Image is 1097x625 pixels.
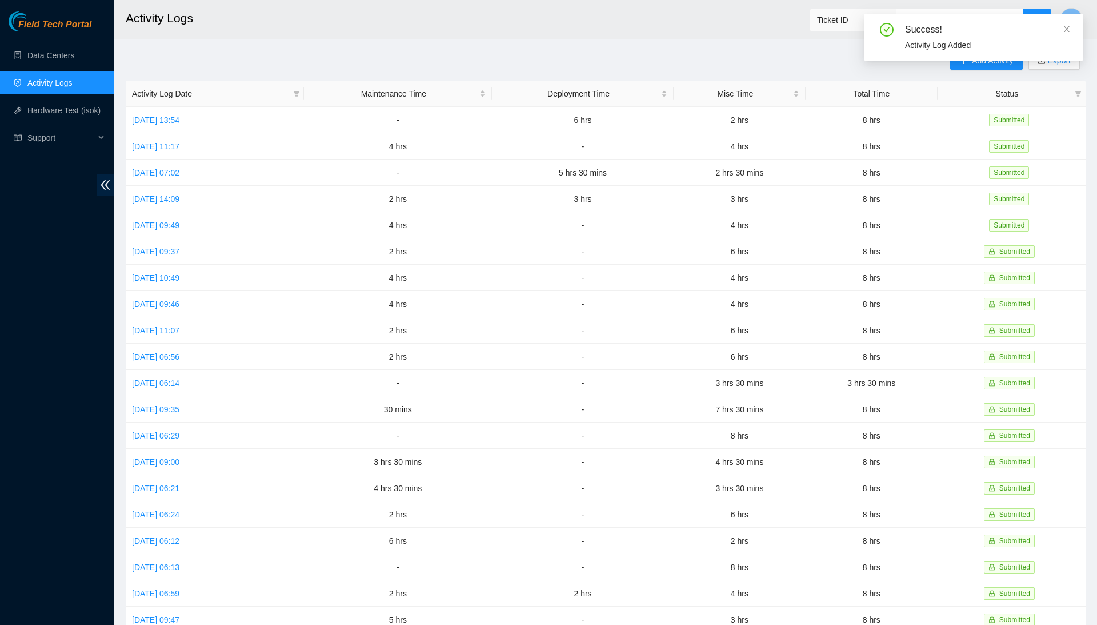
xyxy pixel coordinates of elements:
td: 2 hrs [674,107,806,133]
span: lock [988,406,995,413]
td: 4 hrs 30 mins [304,475,493,501]
span: Submitted [999,616,1030,624]
td: 2 hrs [304,317,493,344]
td: 6 hrs [304,528,493,554]
a: Activity Logs [27,78,73,87]
span: close [1063,25,1071,33]
span: lock [988,432,995,439]
span: lock [988,459,995,465]
td: - [492,291,674,317]
td: - [304,423,493,449]
a: [DATE] 09:00 [132,457,179,467]
td: 2 hrs [674,528,806,554]
td: 4 hrs 30 mins [674,449,806,475]
td: - [492,344,674,370]
a: [DATE] 13:54 [132,116,179,125]
a: [DATE] 06:13 [132,563,179,572]
span: Submitted [999,537,1030,545]
a: [DATE] 11:17 [132,142,179,151]
td: 2 hrs [304,238,493,265]
a: [DATE] 11:07 [132,326,179,335]
span: lock [988,590,995,597]
a: [DATE] 09:37 [132,247,179,256]
td: 5 hrs 30 mins [492,160,674,186]
td: 8 hrs [806,554,938,580]
td: 4 hrs [674,133,806,160]
td: 8 hrs [806,317,938,344]
span: Submitted [999,353,1030,361]
td: 2 hrs [304,501,493,528]
td: 8 hrs [806,475,938,501]
a: [DATE] 06:29 [132,431,179,440]
span: Submitted [999,300,1030,308]
span: lock [988,274,995,281]
td: 2 hrs [492,580,674,607]
td: 8 hrs [806,107,938,133]
td: 4 hrs [674,580,806,607]
td: 6 hrs [674,317,806,344]
td: - [304,370,493,396]
td: - [492,554,674,580]
td: 6 hrs [674,238,806,265]
span: Submitted [989,114,1029,126]
a: [DATE] 07:02 [132,168,179,177]
span: Submitted [999,432,1030,440]
span: D [1068,13,1075,27]
span: Submitted [989,166,1029,179]
td: 2 hrs [304,580,493,607]
td: 4 hrs [304,265,493,291]
a: [DATE] 06:21 [132,484,179,493]
td: 3 hrs 30 mins [674,370,806,396]
span: filter [1075,90,1082,97]
td: 2 hrs [304,186,493,212]
td: 8 hrs [674,554,806,580]
button: D [1060,8,1083,31]
td: - [492,449,674,475]
td: 8 hrs [806,423,938,449]
a: Akamai TechnologiesField Tech Portal [9,21,91,35]
a: Hardware Test (isok) [27,106,101,115]
td: 8 hrs [806,238,938,265]
button: search [1023,9,1051,31]
td: - [492,396,674,423]
td: 3 hrs 30 mins [304,449,493,475]
td: 8 hrs [806,580,938,607]
span: Submitted [989,140,1029,153]
span: lock [988,564,995,571]
span: Activity Log Date [132,87,289,100]
td: - [492,212,674,238]
td: 8 hrs [674,423,806,449]
td: 8 hrs [806,212,938,238]
a: [DATE] 06:14 [132,379,179,388]
td: 6 hrs [674,501,806,528]
span: check-circle [880,23,894,37]
a: [DATE] 06:56 [132,352,179,361]
td: 4 hrs [674,212,806,238]
td: 4 hrs [304,291,493,317]
a: [DATE] 06:59 [132,589,179,598]
span: filter [1072,85,1084,102]
td: 6 hrs [674,344,806,370]
a: [DATE] 09:49 [132,221,179,230]
td: 8 hrs [806,186,938,212]
span: Submitted [999,274,1030,282]
span: Support [27,126,95,149]
td: - [492,528,674,554]
td: - [492,133,674,160]
span: Submitted [999,563,1030,571]
span: Status [944,87,1070,100]
span: Submitted [999,327,1030,335]
td: 30 mins [304,396,493,423]
span: lock [988,353,995,360]
td: - [492,265,674,291]
span: Ticket ID [817,11,889,29]
img: Akamai Technologies [9,11,58,31]
span: Submitted [999,248,1030,256]
span: Submitted [999,405,1030,413]
span: lock [988,511,995,518]
td: 3 hrs [492,186,674,212]
td: 4 hrs [674,265,806,291]
div: Activity Log Added [905,39,1070,51]
span: read [14,134,22,142]
span: filter [291,85,302,102]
